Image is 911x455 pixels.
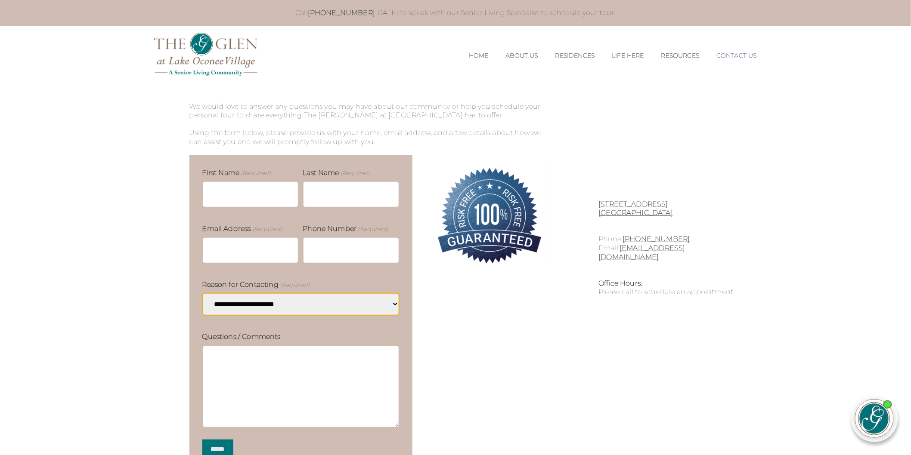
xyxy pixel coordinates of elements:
[855,400,893,437] img: avatar
[202,224,282,234] label: Email Address
[189,129,550,147] p: Using the form below, please provide us with your name, email address, and a few details about ho...
[612,52,644,59] a: Life Here
[154,33,257,76] img: The Glen Lake Oconee Home
[469,52,489,59] a: Home
[279,281,310,289] span: (Required)
[357,225,388,233] span: (Required)
[555,52,595,59] a: Residences
[303,224,388,234] label: Phone Number
[251,225,282,233] span: (Required)
[202,280,310,289] label: Reason for Contacting
[202,168,271,178] label: First Name
[506,52,538,59] a: About Us
[340,169,371,177] span: (Required)
[599,279,742,297] div: Please call to schedule an appointment.
[163,9,748,18] p: Call [DATE] to speak with our Senior Living Specialist to schedule your tour.
[202,332,281,341] label: Questions / Comments
[599,244,685,261] a: [EMAIL_ADDRESS][DOMAIN_NAME]
[599,200,673,217] a: [STREET_ADDRESS][GEOGRAPHIC_DATA]
[189,102,550,129] p: We would love to answer any questions you may have about our community or help you schedule your ...
[308,9,375,17] a: [PHONE_NUMBER]
[303,168,370,178] label: Last Name
[716,52,757,59] a: Contact Us
[623,235,690,243] a: [PHONE_NUMBER]
[240,169,271,177] span: (Required)
[599,279,642,287] strong: Office Hours:
[599,235,742,261] p: Phone: Email:
[430,155,550,275] img: 100% Risk-Free. Guaranteed.
[661,52,699,59] a: Resources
